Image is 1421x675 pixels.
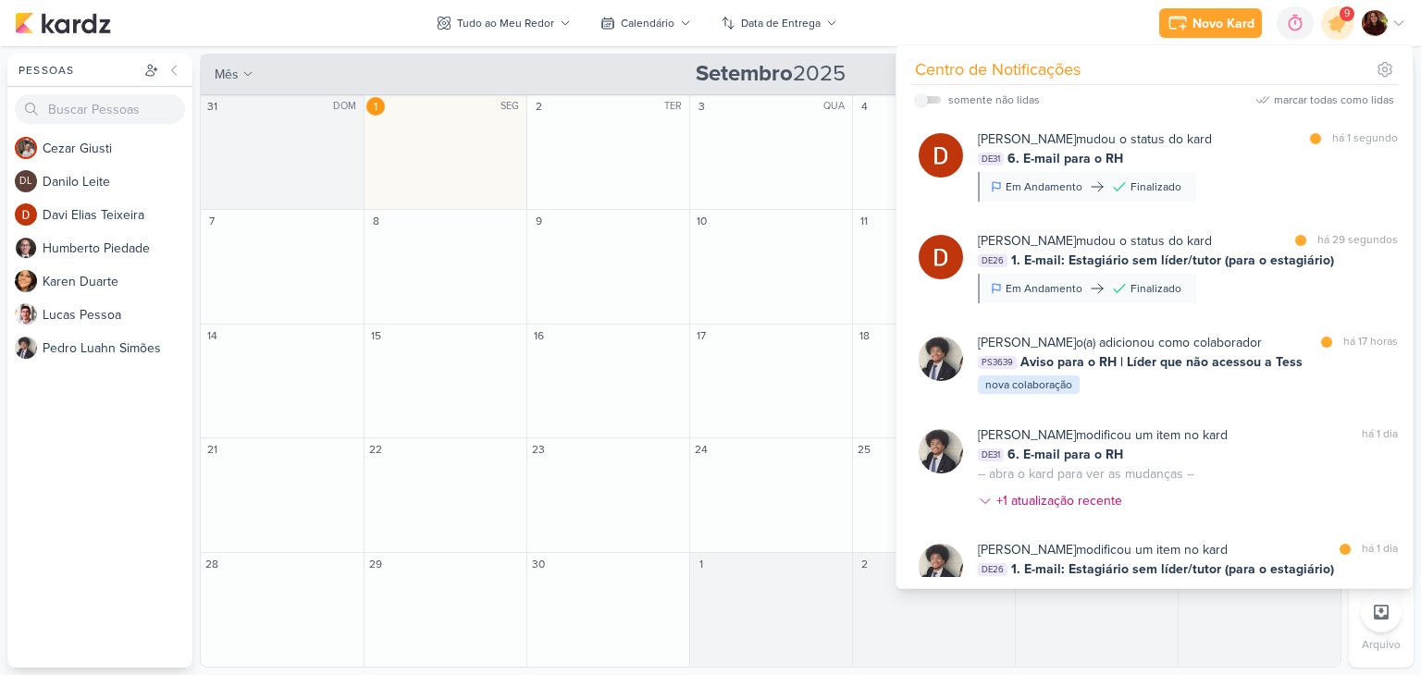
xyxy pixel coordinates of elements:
p: DL [19,177,32,187]
div: K a r e n D u a r t e [43,272,192,291]
div: L u c a s P e s s o a [43,305,192,325]
img: Davi Elias Teixeira [919,235,963,279]
div: 9 [529,212,548,230]
div: 29 [366,555,385,573]
span: 1. E-mail: Estagiário sem líder/tutor (para o estagiário) [1011,559,1334,579]
div: Centro de Notificações [915,57,1081,82]
div: 11 [855,212,873,230]
span: DE26 [978,254,1007,267]
div: 24 [692,440,710,459]
b: [PERSON_NAME] [978,335,1076,350]
div: Finalizado [1131,280,1181,297]
div: há 1 segundo [1332,129,1398,149]
b: [PERSON_NAME] [978,131,1076,147]
div: C e z a r G i u s t i [43,139,192,158]
div: Pessoas [15,62,141,79]
div: há 17 horas [1343,333,1398,352]
div: H u m b e r t o P i e d a d e [43,239,192,258]
span: DE26 [978,563,1007,576]
div: 2 [529,97,548,116]
div: marcar todas como lidas [1274,92,1394,108]
div: modificou um item no kard [978,425,1228,445]
div: -- abra o kard para ver as mudanças -- [978,464,1194,484]
div: somente não lidas [948,92,1040,108]
div: modificou um item no kard [978,540,1228,559]
div: 4 [855,97,873,116]
img: Cezar Giusti [15,137,37,159]
span: DE31 [978,448,1004,461]
div: mudou o status do kard [978,231,1212,251]
div: TER [664,99,687,114]
div: QUA [823,99,850,114]
div: 2 [855,555,873,573]
div: Finalizado [1131,178,1181,195]
div: há 1 dia [1362,425,1398,445]
div: 1 [366,97,385,116]
span: 6. E-mail para o RH [1007,149,1123,168]
div: 31 [203,97,221,116]
span: DE31 [978,153,1004,166]
div: nova colaboração [978,375,1080,394]
div: 7 [203,212,221,230]
strong: Setembro [696,60,793,87]
span: 1. E-mail: Estagiário sem líder/tutor (para o estagiário) [1011,251,1334,270]
div: 17 [692,326,710,345]
div: 14 [203,326,221,345]
div: Danilo Leite [15,170,37,192]
img: Davi Elias Teixeira [15,203,37,226]
span: PS3639 [978,356,1017,369]
img: Pedro Luahn Simões [15,337,37,359]
div: 8 [366,212,385,230]
div: 18 [855,326,873,345]
b: [PERSON_NAME] [978,233,1076,249]
div: há 29 segundos [1317,231,1398,251]
img: Pedro Luahn Simões [919,337,963,381]
img: Jaqueline Molina [1362,10,1388,36]
img: Humberto Piedade [15,237,37,259]
div: 16 [529,326,548,345]
p: Arquivo [1362,636,1401,653]
div: 21 [203,440,221,459]
div: DOM [333,99,362,114]
div: P e d r o L u a h n S i m õ e s [43,338,192,358]
div: Em Andamento [1006,178,1082,195]
div: 3 [692,97,710,116]
div: SEG [500,99,525,114]
div: 1 [692,555,710,573]
img: kardz.app [15,12,111,34]
button: Novo Kard [1159,8,1262,38]
div: Novo Kard [1192,14,1254,33]
span: 2025 [696,59,846,89]
img: Davi Elias Teixeira [919,133,963,178]
div: 28 [203,555,221,573]
img: Pedro Luahn Simões [919,429,963,473]
div: há 1 dia [1362,540,1398,559]
div: o(a) adicionou como colaborador [978,333,1262,352]
input: Buscar Pessoas [15,94,185,124]
img: Lucas Pessoa [15,303,37,325]
span: Aviso para o RH | Líder que não acessou a Tess [1020,352,1303,372]
div: 30 [529,555,548,573]
span: mês [215,65,239,84]
div: 10 [692,212,710,230]
b: [PERSON_NAME] [978,542,1076,558]
span: 9 [1344,6,1350,21]
b: [PERSON_NAME] [978,427,1076,443]
div: D a n i l o L e i t e [43,172,192,191]
div: 15 [366,326,385,345]
div: 22 [366,440,385,459]
div: 25 [855,440,873,459]
img: Karen Duarte [15,270,37,292]
div: +1 atualização recente [996,491,1126,510]
div: Em Andamento [1006,280,1082,297]
img: Pedro Luahn Simões [919,544,963,588]
div: mudou o status do kard [978,129,1212,149]
span: 6. E-mail para o RH [1007,445,1123,464]
div: 23 [529,440,548,459]
div: D a v i E l i a s T e i x e i r a [43,205,192,225]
